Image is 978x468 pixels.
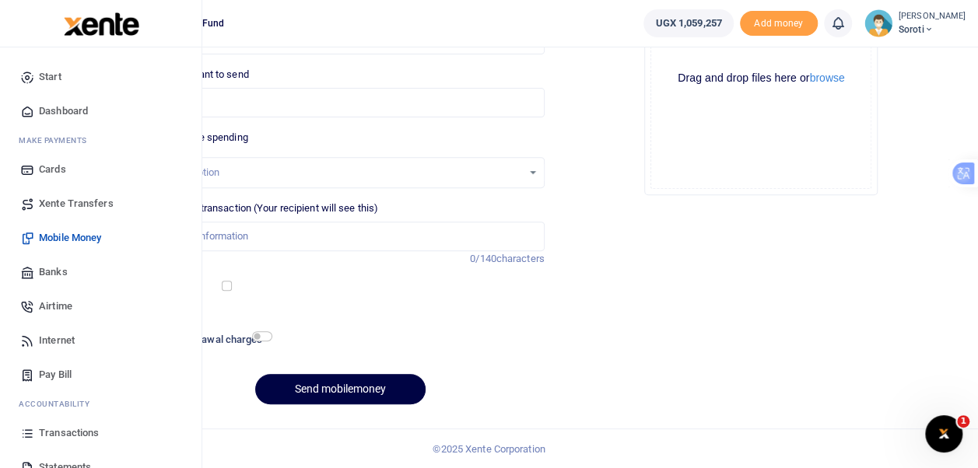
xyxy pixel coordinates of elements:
a: Internet [12,323,189,358]
span: UGX 1,059,257 [655,16,721,31]
input: UGX [135,88,544,117]
span: Internet [39,333,75,348]
span: Start [39,69,61,85]
button: Send mobilemoney [255,374,426,404]
li: M [12,128,189,152]
a: Start [12,60,189,94]
button: browse [809,72,844,83]
input: Enter extra information [135,222,544,251]
span: Mobile Money [39,230,101,246]
label: Memo for this transaction (Your recipient will see this) [135,201,378,216]
span: 1 [957,415,969,428]
span: ake Payments [26,134,87,146]
div: Drag and drop files here or [651,71,871,86]
span: Airtime [39,299,72,314]
a: Banks [12,255,189,289]
span: countability [30,398,89,410]
span: Xente Transfers [39,196,114,211]
span: Add money [740,11,818,37]
iframe: Intercom live chat [925,415,962,452]
span: Dashboard [39,103,88,119]
span: characters [496,253,545,264]
li: Ac [12,392,189,416]
span: Cards [39,162,66,177]
a: Xente Transfers [12,187,189,221]
div: Select an option [147,165,521,180]
a: Mobile Money [12,221,189,255]
a: profile-user [PERSON_NAME] Soroti [864,9,966,37]
a: Airtime [12,289,189,323]
span: 0/140 [470,253,496,264]
span: Pay Bill [39,367,72,382]
img: logo-large [64,12,139,36]
img: profile-user [864,9,892,37]
a: logo-small logo-large logo-large [62,17,139,29]
a: Pay Bill [12,358,189,392]
a: Cards [12,152,189,187]
span: Soroti [899,23,966,37]
li: Wallet ballance [637,9,739,37]
li: Toup your wallet [740,11,818,37]
a: Add money [740,16,818,28]
span: Banks [39,264,68,280]
small: [PERSON_NAME] [899,10,966,23]
span: Transactions [39,425,99,441]
a: Transactions [12,416,189,450]
a: Dashboard [12,94,189,128]
a: UGX 1,059,257 [643,9,733,37]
